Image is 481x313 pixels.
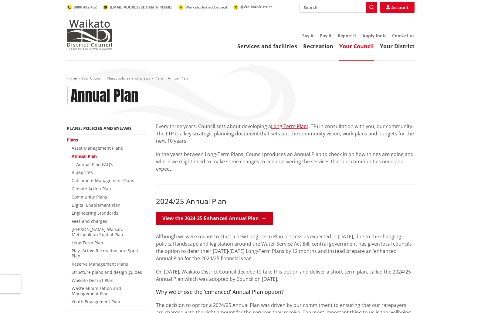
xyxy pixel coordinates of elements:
[72,277,113,283] a: Waikato District Plan
[67,5,97,10] a: 0800 492 452
[271,123,307,130] a: Long Term Plan
[380,43,415,50] a: Your District
[185,5,227,10] span: WaikatoDistrictCouncil
[72,202,120,208] a: Digital Enablement Plan
[72,194,107,200] a: Community Plans
[156,197,415,206] h3: 2024/25 Annual Plan
[178,5,227,10] a: WaikatoDistrictCouncil
[72,169,93,175] a: Blueprints
[72,261,128,267] a: Reserve Management Plans
[233,4,272,9] a: @WaikatoDistrict
[72,269,142,275] a: Structure plans and design guides
[72,299,120,304] a: Youth Engagement Plan
[156,123,415,145] p: Every three years, Council sets about developing a (LTP) in consultation with you, our community....
[339,43,374,50] a: Your Council
[67,137,78,143] a: Plans
[103,5,172,10] a: [EMAIL_ADDRESS][DOMAIN_NAME]
[76,162,113,167] a: Annual Plan FAQ's
[72,285,121,296] a: Waste Minimisation and Management Plan
[338,33,356,39] a: Report it
[237,43,297,50] a: Services and facilities
[302,33,314,39] a: Say it
[156,289,415,295] h4: Why we chose the ‘enhanced’ Annual Plan option?
[362,33,386,39] a: Apply for it
[74,5,97,10] span: 0800 492 452
[71,87,138,105] h1: Annual Plan
[156,212,273,225] a: View the 2024-25 Enhanced Annual Plan
[72,210,118,216] a: Engineering Standards
[380,2,415,13] a: Account
[320,33,332,39] a: Pay it
[72,153,97,159] a: Annual Plan
[107,76,150,81] a: Plans, policies and bylaws
[300,2,377,13] input: Search input
[67,125,132,131] a: Plans, policies and bylaws
[168,76,188,81] span: Annual Plan
[110,5,172,10] span: [EMAIL_ADDRESS][DOMAIN_NAME]
[154,76,164,81] a: Plans
[72,226,123,237] a: [PERSON_NAME]-Waikato Metropolitan Spatial Plan
[453,287,475,309] iframe: Messenger Launcher
[72,145,123,151] a: Asset Management Plans
[72,178,134,183] a: Catchment Management Plans
[156,226,415,262] p: Although we were meant to start a new Long-Term Plan process as expected in [DATE], due to the ch...
[240,4,272,9] span: @WaikatoDistrict
[72,248,139,259] a: Play, Active Recreation and Sport Plan
[67,19,112,50] img: Waikato District Council - Te Kaunihera aa Takiwaa o Waikato
[303,43,333,50] a: Recreation
[67,76,77,81] a: Home
[72,186,111,192] a: Climate Action Plan
[156,151,415,172] p: In the years between Long-Term Plans, Council produces an Annual Plan to check in on how things a...
[72,240,103,246] a: Long Term Plan
[81,76,103,81] a: Your Council
[67,76,415,81] nav: breadcrumb
[156,268,415,283] p: On [DATE], Waikato District Council decided to take this option and deliver a short-term plan, ca...
[72,218,107,224] a: Fees and charges
[392,33,415,39] a: Contact us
